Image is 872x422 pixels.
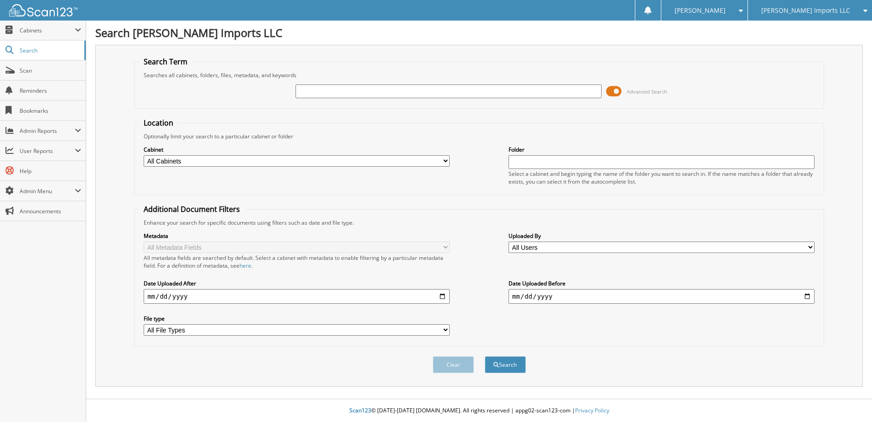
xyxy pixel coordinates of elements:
legend: Search Term [139,57,192,67]
span: Admin Reports [20,127,75,135]
legend: Additional Document Filters [139,204,244,214]
span: Scan123 [349,406,371,414]
span: Reminders [20,87,81,95]
span: Bookmarks [20,107,81,115]
h1: Search [PERSON_NAME] Imports LLC [95,25,863,40]
button: Clear [433,356,474,373]
div: Optionally limit your search to a particular cabinet or folder [139,132,819,140]
div: All metadata fields are searched by default. Select a cabinet with metadata to enable filtering b... [144,254,450,269]
a: here [239,262,251,269]
label: Uploaded By [509,232,815,240]
span: User Reports [20,147,75,155]
span: Advanced Search [627,88,667,95]
span: Admin Menu [20,187,75,195]
div: Select a cabinet and begin typing the name of the folder you want to search in. If the name match... [509,170,815,185]
input: start [144,289,450,304]
button: Search [485,356,526,373]
div: © [DATE]-[DATE] [DOMAIN_NAME]. All rights reserved | appg02-scan123-com | [86,400,872,422]
label: Folder [509,146,815,153]
div: Searches all cabinets, folders, files, metadata, and keywords [139,71,819,79]
label: Cabinet [144,146,450,153]
img: scan123-logo-white.svg [9,4,78,16]
span: Cabinets [20,26,75,34]
span: [PERSON_NAME] Imports LLC [761,8,850,13]
span: Announcements [20,207,81,215]
span: Search [20,47,80,54]
legend: Location [139,118,178,128]
label: Metadata [144,232,450,240]
input: end [509,289,815,304]
label: Date Uploaded Before [509,280,815,287]
label: Date Uploaded After [144,280,450,287]
span: Help [20,167,81,175]
span: [PERSON_NAME] [675,8,726,13]
a: Privacy Policy [575,406,609,414]
div: Enhance your search for specific documents using filters such as date and file type. [139,219,819,227]
span: Scan [20,67,81,74]
label: File type [144,315,450,322]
